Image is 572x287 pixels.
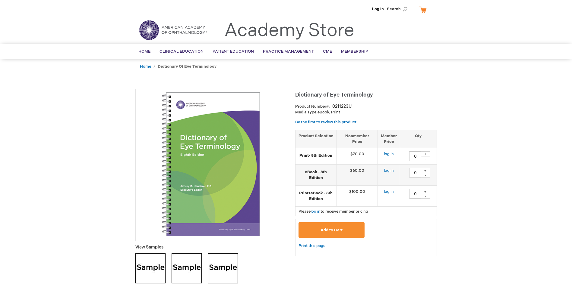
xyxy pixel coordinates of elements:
span: Patient Education [213,49,254,54]
td: $100.00 [337,186,378,207]
img: Click to view [135,253,166,283]
input: Qty [409,168,421,177]
div: + [421,189,430,194]
a: Log In [372,7,384,11]
th: Product Selection [295,130,337,148]
div: - [421,173,430,177]
span: Home [138,49,150,54]
span: Membership [341,49,368,54]
span: Clinical Education [160,49,204,54]
img: Click to view [172,253,202,283]
a: Print this page [299,242,325,250]
span: Search [387,3,410,15]
a: Academy Store [224,20,354,42]
td: $70.00 [337,148,378,165]
td: $60.00 [337,165,378,186]
a: log in [384,189,394,194]
strong: Dictionary of Eye Terminology [158,64,216,69]
button: Add to Cart [299,222,365,238]
strong: Media Type: [295,110,318,115]
a: Home [140,64,151,69]
div: + [421,168,430,173]
div: + [421,151,430,156]
span: CME [323,49,332,54]
strong: Print+eBook - 8th Edition [299,190,333,202]
span: Please to receive member pricing [299,209,368,214]
strong: Product Number [295,104,330,109]
th: Nonmember Price [337,130,378,148]
th: Member Price [378,130,400,148]
span: Practice Management [263,49,314,54]
a: log in [311,209,321,214]
span: Add to Cart [321,228,343,233]
strong: eBook - 8th Edition [299,169,333,181]
p: View Samples [135,244,286,250]
div: 0211223U [332,103,352,110]
a: log in [384,168,394,173]
a: log in [384,152,394,156]
input: Qty [409,151,421,161]
div: - [421,156,430,161]
strong: Print- 8th Edition [299,153,333,159]
input: Qty [409,189,421,199]
p: eBook, Print [295,110,437,115]
div: - [421,194,430,199]
a: Be the first to review this product [295,120,356,125]
span: Dictionary of Eye Terminology [295,92,373,98]
th: Qty [400,130,437,148]
img: Dictionary of Eye Terminology [139,92,283,236]
img: Click to view [208,253,238,283]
